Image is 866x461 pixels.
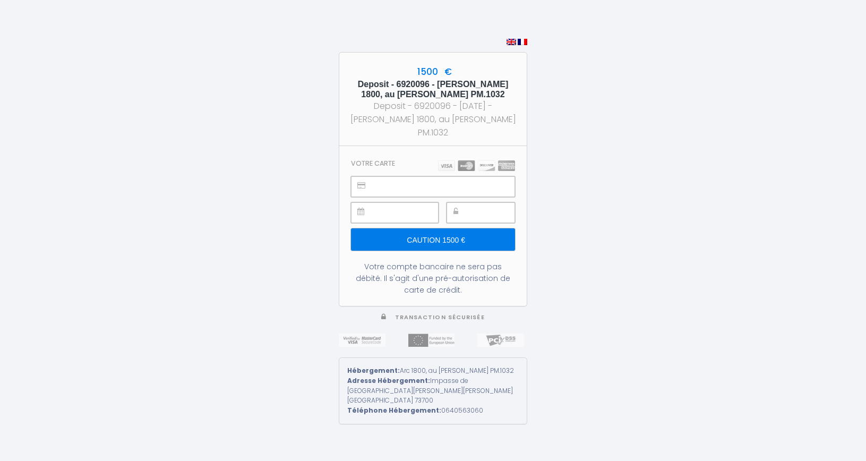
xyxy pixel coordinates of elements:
span: 1500 € [415,65,452,78]
iframe: Secure payment input frame [470,203,515,223]
h5: Deposit - 6920096 - [PERSON_NAME] 1800, au [PERSON_NAME] PM.1032 [349,79,517,99]
img: en.png [507,39,516,45]
div: Votre compte bancaire ne sera pas débité. Il s'agit d'une pré-autorisation de carte de crédit. [351,261,515,296]
span: Transaction sécurisée [395,313,485,321]
div: Impasse de [GEOGRAPHIC_DATA][PERSON_NAME][PERSON_NAME] [GEOGRAPHIC_DATA] 73700 [347,376,519,406]
strong: Hébergement: [347,366,400,375]
input: Caution 1500 € [351,228,515,251]
div: Arc 1800, au [PERSON_NAME] PM.1032 [347,366,519,376]
iframe: Secure payment input frame [375,203,438,223]
strong: Téléphone Hébergement: [347,406,441,415]
img: carts.png [438,160,515,171]
strong: Adresse Hébergement: [347,376,430,385]
div: Deposit - 6920096 - [DATE] - [PERSON_NAME] 1800, au [PERSON_NAME] PM.1032 [349,99,517,139]
div: 0640563060 [347,406,519,416]
h3: Votre carte [351,159,395,167]
iframe: Cadre sécurisé pour la saisie du numéro de carte [375,177,515,197]
img: fr.png [518,39,527,45]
